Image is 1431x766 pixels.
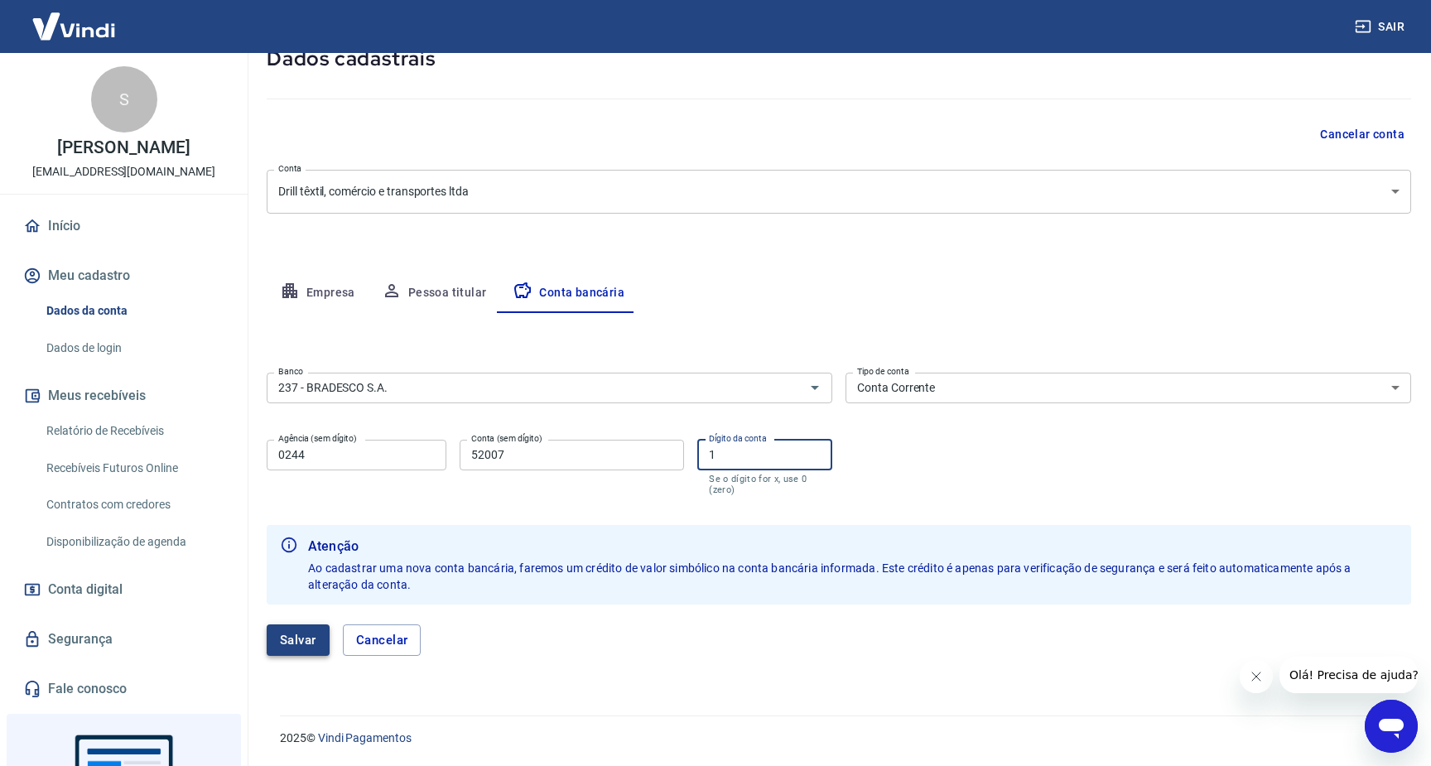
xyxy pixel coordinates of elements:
[20,621,228,658] a: Segurança
[709,474,821,495] p: Se o dígito for x, use 0 (zero)
[20,378,228,414] button: Meus recebíveis
[20,258,228,294] button: Meu cadastro
[40,488,228,522] a: Contratos com credores
[40,525,228,559] a: Disponibilização de agenda
[857,365,909,378] label: Tipo de conta
[40,451,228,485] a: Recebíveis Futuros Online
[499,273,638,313] button: Conta bancária
[20,208,228,244] a: Início
[267,273,369,313] button: Empresa
[1365,700,1418,753] iframe: Botão para abrir a janela de mensagens
[57,139,190,157] p: [PERSON_NAME]
[709,432,767,445] label: Dígito da conta
[48,578,123,601] span: Conta digital
[278,432,357,445] label: Agência (sem dígito)
[278,162,301,175] label: Conta
[471,432,542,445] label: Conta (sem dígito)
[40,331,228,365] a: Dados de login
[278,365,303,378] label: Banco
[20,571,228,608] a: Conta digital
[369,273,500,313] button: Pessoa titular
[280,730,1391,747] p: 2025 ©
[40,294,228,328] a: Dados da conta
[308,537,1398,556] b: Atenção
[308,561,1354,591] span: Ao cadastrar uma nova conta bancária, faremos um crédito de valor simbólico na conta bancária inf...
[20,1,128,51] img: Vindi
[318,731,412,744] a: Vindi Pagamentos
[32,163,215,181] p: [EMAIL_ADDRESS][DOMAIN_NAME]
[1351,12,1411,42] button: Sair
[343,624,422,656] button: Cancelar
[267,46,1411,72] h5: Dados cadastrais
[267,624,330,656] button: Salvar
[1240,660,1273,693] iframe: Fechar mensagem
[10,12,139,25] span: Olá! Precisa de ajuda?
[267,170,1411,214] div: Drill têxtil, comércio e transportes ltda
[1279,657,1418,693] iframe: Mensagem da empresa
[803,376,826,399] button: Abrir
[20,671,228,707] a: Fale conosco
[40,414,228,448] a: Relatório de Recebíveis
[91,66,157,132] div: S
[1313,119,1411,150] button: Cancelar conta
